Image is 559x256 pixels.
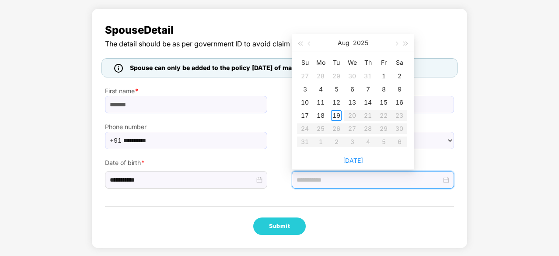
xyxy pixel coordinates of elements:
[328,96,344,109] td: 2025-08-12
[343,157,363,164] a: [DATE]
[328,83,344,96] td: 2025-08-05
[378,97,389,108] div: 15
[313,109,328,122] td: 2025-08-18
[300,97,310,108] div: 10
[331,110,342,121] div: 19
[105,122,267,132] label: Phone number
[315,84,326,95] div: 4
[315,71,326,81] div: 28
[360,96,376,109] td: 2025-08-14
[313,56,328,70] th: Mo
[130,63,311,73] span: Spouse can only be added to the policy [DATE] of marriage.
[376,70,391,83] td: 2025-08-01
[300,84,310,95] div: 3
[338,34,349,52] button: Aug
[105,86,267,96] label: First name
[297,83,313,96] td: 2025-08-03
[300,110,310,121] div: 17
[353,34,368,52] button: 2025
[363,71,373,81] div: 31
[331,71,342,81] div: 29
[376,56,391,70] th: Fr
[114,64,123,73] img: icon
[360,83,376,96] td: 2025-08-07
[344,83,360,96] td: 2025-08-06
[328,56,344,70] th: Tu
[331,84,342,95] div: 5
[313,70,328,83] td: 2025-07-28
[297,109,313,122] td: 2025-08-17
[331,97,342,108] div: 12
[110,134,122,147] span: +91
[300,71,310,81] div: 27
[344,70,360,83] td: 2025-07-30
[328,109,344,122] td: 2025-08-19
[344,96,360,109] td: 2025-08-13
[376,96,391,109] td: 2025-08-15
[313,83,328,96] td: 2025-08-04
[394,97,405,108] div: 16
[391,83,407,96] td: 2025-08-09
[297,70,313,83] td: 2025-07-27
[297,56,313,70] th: Su
[347,97,357,108] div: 13
[105,39,454,49] span: The detail should be as per government ID to avoid claim rejections.
[105,22,454,39] span: Spouse Detail
[391,96,407,109] td: 2025-08-16
[297,96,313,109] td: 2025-08-10
[376,83,391,96] td: 2025-08-08
[391,70,407,83] td: 2025-08-02
[315,110,326,121] div: 18
[347,71,357,81] div: 30
[253,217,306,235] button: Submit
[105,158,267,168] label: Date of birth
[394,71,405,81] div: 2
[391,56,407,70] th: Sa
[360,56,376,70] th: Th
[315,97,326,108] div: 11
[347,84,357,95] div: 6
[360,70,376,83] td: 2025-07-31
[313,96,328,109] td: 2025-08-11
[344,56,360,70] th: We
[378,71,389,81] div: 1
[394,84,405,95] div: 9
[363,97,373,108] div: 14
[363,84,373,95] div: 7
[328,70,344,83] td: 2025-07-29
[378,84,389,95] div: 8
